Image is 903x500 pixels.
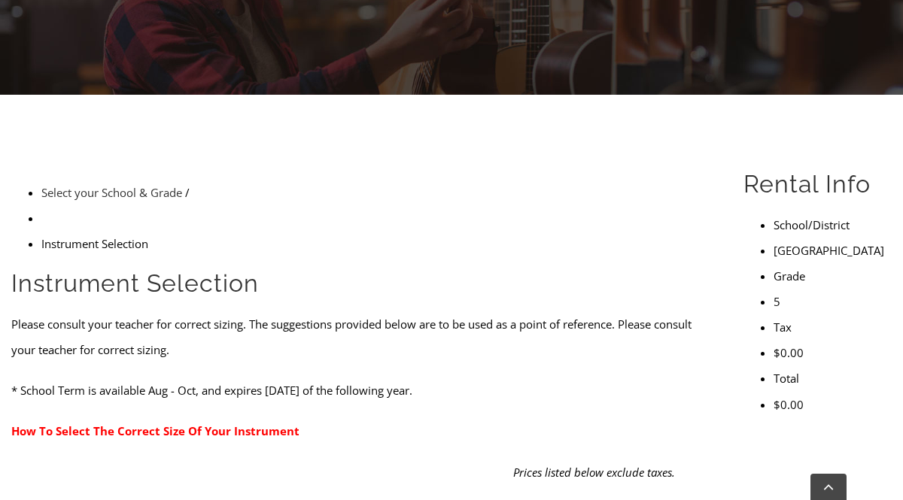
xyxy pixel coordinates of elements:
li: [GEOGRAPHIC_DATA] [774,238,892,263]
p: Please consult your teacher for correct sizing. The suggestions provided below are to be used as ... [11,311,709,362]
p: * School Term is available Aug - Oct, and expires [DATE] of the following year. [11,377,709,403]
li: Tax [774,314,892,340]
li: $0.00 [774,392,892,417]
a: Select your School & Grade [41,185,182,200]
h2: Instrument Selection [11,268,709,299]
li: School/District [774,212,892,238]
li: $0.00 [774,340,892,365]
span: / [185,185,190,200]
h2: Rental Info [743,168,892,200]
a: How To Select The Correct Size Of Your Instrument [11,423,299,438]
li: Total [774,365,892,391]
li: Grade [774,263,892,289]
em: Prices listed below exclude taxes. [513,465,675,480]
li: 5 [774,289,892,314]
li: Instrument Selection [41,231,709,256]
